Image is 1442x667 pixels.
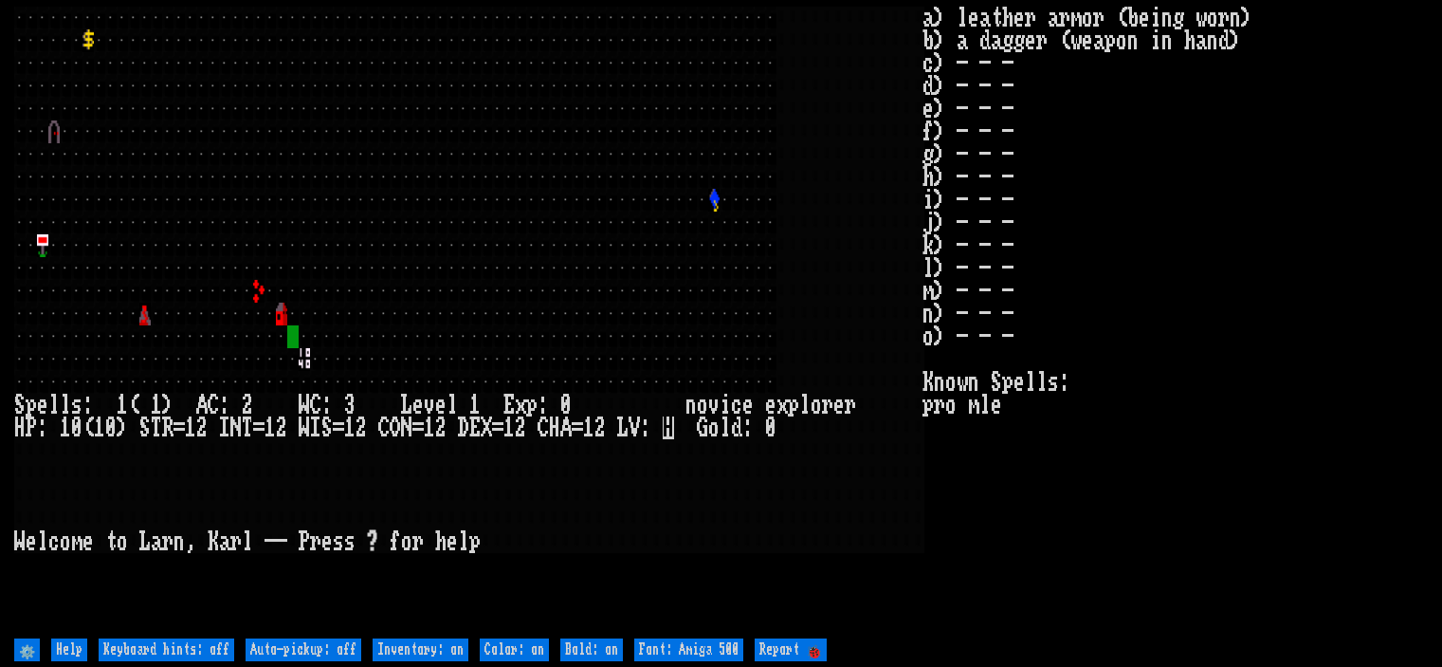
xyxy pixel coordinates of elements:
div: C [378,417,390,439]
div: L [139,530,151,553]
div: e [412,394,424,417]
div: ? [367,530,378,553]
div: : [640,417,651,439]
div: i [720,394,731,417]
div: r [845,394,856,417]
div: v [424,394,435,417]
div: = [412,417,424,439]
div: P [299,530,310,553]
div: E [503,394,515,417]
div: S [139,417,151,439]
div: h [435,530,447,553]
div: : [538,394,549,417]
div: 3 [344,394,356,417]
div: s [333,530,344,553]
div: W [299,417,310,439]
div: ( [82,417,94,439]
div: I [219,417,230,439]
div: X [481,417,492,439]
input: ⚙️ [14,639,40,661]
div: e [321,530,333,553]
div: o [708,417,720,439]
div: l [60,394,71,417]
stats: a) leather armor (being worn) b) a dagger (weapon in hand) c) - - - d) - - - e) - - - f) - - - g)... [922,7,1427,634]
div: E [469,417,481,439]
div: l [447,394,458,417]
input: Keyboard hints: off [99,639,234,661]
div: s [71,394,82,417]
div: r [162,530,173,553]
div: 2 [594,417,606,439]
div: l [720,417,731,439]
div: o [811,394,822,417]
div: l [48,394,60,417]
div: x [776,394,788,417]
div: 1 [583,417,594,439]
div: r [230,530,242,553]
div: O [390,417,401,439]
div: e [82,530,94,553]
div: H [549,417,560,439]
div: 1 [60,417,71,439]
div: : [37,417,48,439]
div: r [412,530,424,553]
div: 2 [242,394,253,417]
div: = [572,417,583,439]
div: 1 [503,417,515,439]
div: f [390,530,401,553]
div: e [435,394,447,417]
input: Report 🐞 [755,639,827,661]
div: v [708,394,720,417]
div: 1 [424,417,435,439]
input: Auto-pickup: off [246,639,361,661]
div: a [219,530,230,553]
div: = [253,417,265,439]
div: s [344,530,356,553]
div: W [14,530,26,553]
div: p [788,394,799,417]
div: - [276,530,287,553]
div: p [469,530,481,553]
div: N [401,417,412,439]
div: - [265,530,276,553]
div: r [310,530,321,553]
div: e [37,394,48,417]
div: e [765,394,776,417]
div: c [48,530,60,553]
div: t [105,530,117,553]
input: Bold: on [560,639,623,661]
div: = [492,417,503,439]
mark: H [663,417,674,439]
div: 2 [435,417,447,439]
div: A [560,417,572,439]
div: o [697,394,708,417]
div: L [401,394,412,417]
div: 0 [71,417,82,439]
div: C [208,394,219,417]
div: W [299,394,310,417]
div: n [685,394,697,417]
div: 0 [105,417,117,439]
div: e [742,394,754,417]
input: Inventory: on [373,639,468,661]
div: K [208,530,219,553]
div: : [321,394,333,417]
div: G [697,417,708,439]
div: V [629,417,640,439]
div: ) [162,394,173,417]
div: 2 [356,417,367,439]
div: o [401,530,412,553]
div: 1 [117,394,128,417]
div: e [447,530,458,553]
div: D [458,417,469,439]
div: c [731,394,742,417]
div: a [151,530,162,553]
div: e [26,530,37,553]
div: r [822,394,833,417]
div: S [321,417,333,439]
div: = [173,417,185,439]
div: l [458,530,469,553]
div: o [60,530,71,553]
div: 0 [765,417,776,439]
div: 2 [276,417,287,439]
